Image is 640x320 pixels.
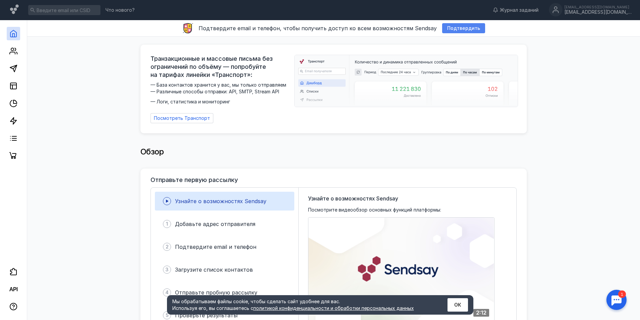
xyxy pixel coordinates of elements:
span: Журнал заданий [500,7,539,13]
span: Посмотреть Транспорт [154,116,210,121]
span: Загрузите список контактов [175,266,253,273]
span: 4 [165,289,169,296]
span: Транзакционные и массовые письма без ограничений по объёму — попробуйте на тарифах линейки «Транс... [151,55,290,79]
div: 2:12 [473,309,489,317]
a: Посмотреть Транспорт [151,113,213,123]
a: политикой конфиденциальности и обработки персональных данных [253,305,414,311]
span: 5 [166,312,169,319]
input: Введите email или CSID [28,5,100,15]
span: Узнайте о возможностях Sendsay [308,194,398,202]
span: Отправьте пробную рассылку [175,289,257,296]
span: Обзор [140,147,164,156]
span: Подтвердите email и телефон, чтобы получить доступ ко всем возможностям Sendsay [199,25,437,32]
div: 1 [15,4,23,11]
img: dashboard-transport-banner [295,55,518,107]
span: 3 [165,266,169,273]
span: Подтвердите email и телефон [175,243,256,250]
span: Подтвердить [447,26,480,31]
span: Посмотрите видеообзор основных функций платформы: [308,207,441,213]
span: 1 [166,221,168,227]
div: Мы обрабатываем файлы cookie, чтобы сделать сайт удобнее для вас. Используя его, вы соглашаетесь c [172,298,431,312]
button: Подтвердить [442,23,485,33]
span: Проверьте результаты [175,312,238,319]
span: Добавьте адрес отправителя [175,221,255,227]
a: Журнал заданий [489,7,542,13]
h3: Отправьте первую рассылку [151,177,238,183]
span: Что нового? [105,8,135,12]
button: ОК [447,298,468,312]
span: Узнайте о возможностях Sendsay [175,198,266,204]
span: 2 [166,243,169,250]
div: [EMAIL_ADDRESS][DOMAIN_NAME] [564,5,632,9]
div: [EMAIL_ADDRESS][DOMAIN_NAME] [564,9,632,15]
a: Что нового? [102,8,138,12]
span: — База контактов хранится у вас, мы только отправляем — Различные способы отправки: API, SMTP, St... [151,82,290,105]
